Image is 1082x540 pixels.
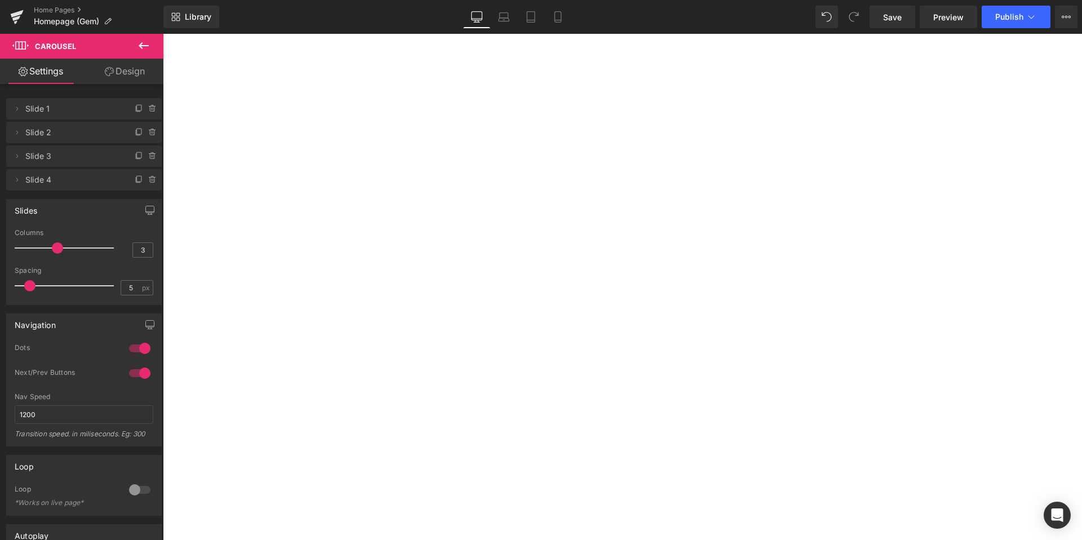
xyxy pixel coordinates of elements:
a: Preview [920,6,977,28]
span: Slide 3 [25,145,120,167]
div: Next/Prev Buttons [15,368,118,380]
div: Spacing [15,267,153,275]
a: Design [84,59,166,84]
div: Open Intercom Messenger [1044,502,1071,529]
span: px [142,284,152,291]
a: Laptop [490,6,517,28]
button: Redo [842,6,865,28]
span: Save [883,11,902,23]
span: Publish [995,12,1023,21]
button: Undo [815,6,838,28]
div: *Works on live page* [15,499,116,507]
span: Slide 4 [25,169,120,191]
a: Home Pages [34,6,163,15]
div: Dots [15,343,118,355]
span: Preview [933,11,964,23]
button: Publish [982,6,1050,28]
a: New Library [163,6,219,28]
div: Slides [15,200,37,215]
div: Nav Speed [15,393,153,401]
span: Slide 1 [25,98,120,119]
a: Mobile [544,6,571,28]
div: Navigation [15,314,56,330]
span: Carousel [35,42,76,51]
span: Slide 2 [25,122,120,143]
a: Tablet [517,6,544,28]
span: Homepage (Gem) [34,17,99,26]
div: Columns [15,229,153,237]
div: Loop [15,485,118,497]
span: Library [185,12,211,22]
div: Transition speed. in miliseconds. Eg: 300 [15,430,153,446]
div: Loop [15,455,34,471]
a: Desktop [463,6,490,28]
button: More [1055,6,1077,28]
